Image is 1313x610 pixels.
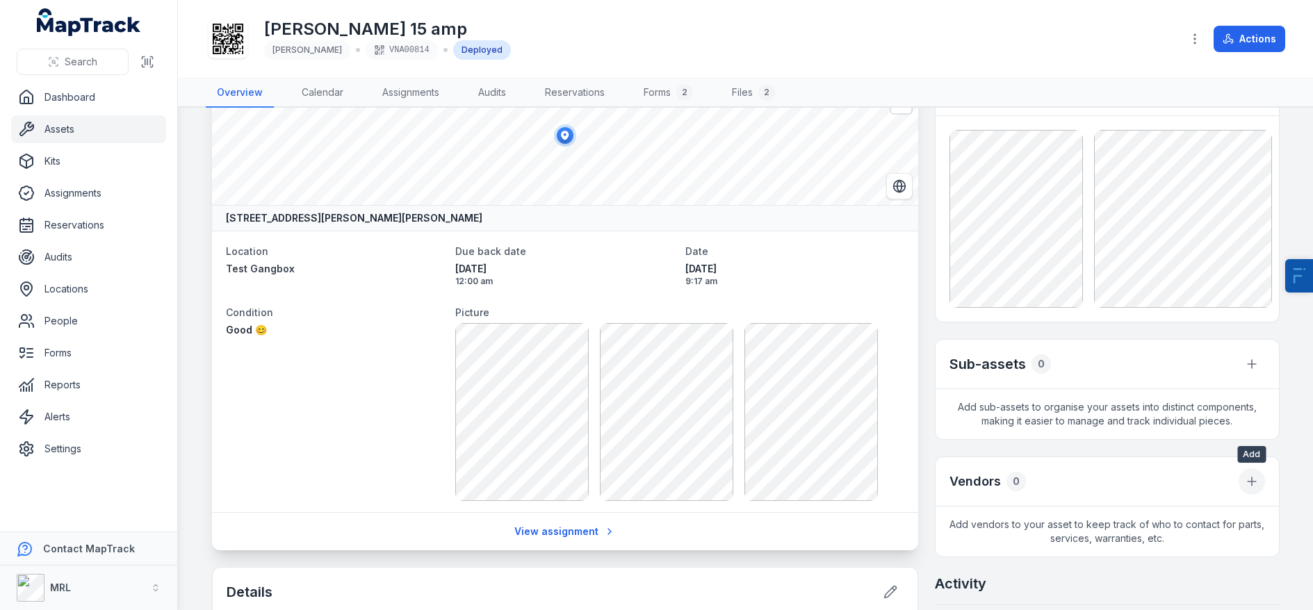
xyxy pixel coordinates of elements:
a: Assignments [371,79,450,108]
span: [DATE] [455,262,674,276]
a: Locations [11,275,166,303]
span: Due back date [455,245,526,257]
span: 12:00 am [455,276,674,287]
span: Date [685,245,708,257]
h3: Vendors [949,472,1001,491]
button: Switch to Satellite View [886,173,913,199]
a: Forms [11,339,166,367]
span: [PERSON_NAME] [272,44,342,55]
span: [DATE] [685,262,904,276]
span: Add [1237,446,1266,463]
a: Files2 [721,79,786,108]
a: MapTrack [37,8,141,36]
strong: [STREET_ADDRESS][PERSON_NAME][PERSON_NAME] [226,211,482,225]
span: Picture [455,306,489,318]
a: Assignments [11,179,166,207]
span: Add vendors to your asset to keep track of who to contact for parts, services, warranties, etc. [936,506,1279,557]
a: Reservations [11,211,166,239]
div: Deployed [453,40,511,60]
time: 28/09/2025, 12:00:00 am [455,262,674,287]
a: Alerts [11,403,166,431]
div: 2 [676,84,693,101]
strong: MRL [50,582,71,593]
a: Calendar [291,79,354,108]
div: 0 [1031,354,1051,374]
h1: [PERSON_NAME] 15 amp [264,18,511,40]
a: Dashboard [11,83,166,111]
a: Audits [467,79,517,108]
span: Test Gangbox [226,263,295,274]
a: View assignment [505,518,624,545]
h2: Details [227,582,272,602]
h2: Sub-assets [949,354,1026,374]
a: Settings [11,435,166,463]
time: 15/09/2025, 9:17:01 am [685,262,904,287]
button: Actions [1214,26,1285,52]
a: Test Gangbox [226,262,445,276]
a: Overview [206,79,274,108]
span: Search [65,55,97,69]
a: Audits [11,243,166,271]
span: 9:17 am [685,276,904,287]
canvas: Map [212,66,918,205]
span: Good 😊 [226,324,267,336]
a: Reports [11,371,166,399]
div: VNA00814 [366,40,438,60]
span: Add sub-assets to organise your assets into distinct components, making it easier to manage and t... [936,389,1279,439]
a: Forms2 [633,79,704,108]
span: Condition [226,306,273,318]
div: 0 [1006,472,1026,491]
button: Search [17,49,129,75]
h2: Activity [935,574,986,593]
div: 2 [758,84,775,101]
a: Assets [11,115,166,143]
a: People [11,307,166,335]
strong: Contact MapTrack [43,543,135,554]
span: Location [226,245,268,257]
a: Kits [11,147,166,175]
a: Reservations [534,79,616,108]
